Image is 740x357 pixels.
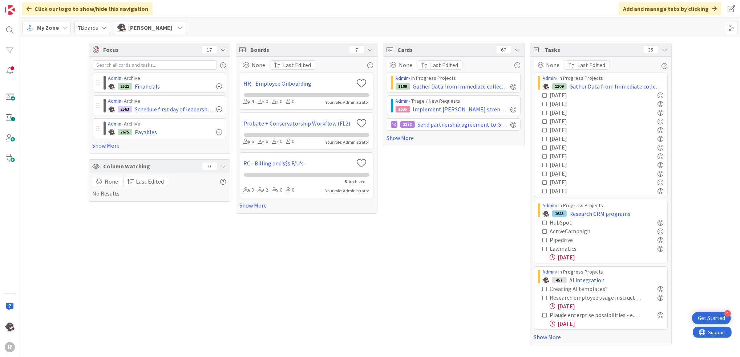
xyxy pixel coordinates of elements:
div: › Archive [108,97,222,105]
div: Click our logo to show/hide this navigation [22,2,153,15]
div: [DATE] [550,108,610,117]
span: Last Edited [283,61,311,69]
span: Boards [251,45,346,54]
div: 457 [552,277,567,283]
div: [DATE] [550,117,610,126]
div: 35 [644,46,658,53]
div: 1109 [552,83,567,90]
div: › Archive [108,120,222,128]
div: Your role: Administrator [326,99,369,106]
a: Admin [108,75,122,81]
div: › In Progress Projects [543,202,664,209]
div: › Archive [108,74,222,82]
div: 2675 [118,129,132,135]
div: › In Progress Projects [396,74,517,82]
div: 1645 [552,210,567,217]
div: 6 [258,138,268,145]
div: 1109 [396,83,410,90]
span: Gather Data from Immediate collections from retainers as far back as we can go [570,82,664,91]
span: [PERSON_NAME] [128,23,172,32]
div: 0 [272,138,283,145]
div: [DATE] [550,253,664,262]
div: › In Progress Projects [543,74,664,82]
a: Admin [396,98,409,104]
a: Probate + Conservatorship Workflow (FL2) [244,119,354,128]
div: 6 [244,138,254,145]
span: 5 [345,179,347,184]
a: Admin [543,75,556,81]
div: ActiveCampaign [550,227,621,235]
button: Last Edited [565,60,610,70]
div: › In Progress Projects [543,268,664,276]
div: 0 [286,98,295,106]
div: 2521 [118,83,132,90]
a: Admin [543,268,556,275]
a: Admin [108,120,122,127]
div: Creating AI templates? [550,284,630,293]
div: 7 [349,46,364,53]
span: Boards [78,23,98,32]
a: Admin [108,98,122,104]
img: Visit kanbanzone.com [5,5,15,15]
div: Pipedrive [550,235,612,244]
div: 0 [272,186,283,194]
a: RC - Billing and $$$ F/U's [244,159,354,168]
div: [DATE] [550,134,610,143]
div: [DATE] [550,169,610,178]
span: Tasks [545,45,640,54]
span: None [252,61,266,69]
span: None [546,61,560,69]
span: Implement [PERSON_NAME] strengths test for employees [413,105,508,114]
img: KN [543,83,549,90]
span: Gather Data from Immediate collections from retainers as far back as we can go [413,82,508,91]
span: Payables [135,128,157,136]
span: None [399,61,413,69]
span: Financials [135,82,160,91]
span: Last Edited [578,61,606,69]
div: 4 [244,98,254,106]
span: My Zone [37,23,59,32]
a: Show More [534,333,668,341]
div: [DATE] [550,319,664,328]
div: R [5,342,15,352]
button: Last Edited [418,60,462,70]
div: [DATE] [550,152,610,160]
div: 4 [724,310,731,317]
div: Your role: Administrator [326,139,369,145]
img: KN [5,322,15,332]
div: [DATE] [550,160,610,169]
div: [DATE] [550,143,610,152]
span: None [105,177,118,186]
img: KN [117,23,126,32]
div: 2 [258,186,268,194]
div: [DATE] [550,91,610,99]
span: Column Watching [104,162,199,171]
div: [DATE] [550,302,664,311]
span: Archived [349,179,366,184]
b: 7 [78,24,81,31]
div: 17 [202,46,217,53]
img: KN [108,106,115,112]
button: Last Edited [124,177,168,186]
a: HR - Employee Onboarding [244,79,354,88]
a: Admin [396,75,409,81]
div: Your role: Administrator [326,188,369,194]
div: 0 [272,98,283,106]
span: Cards [398,45,493,54]
img: KN [543,277,549,283]
img: KN [108,129,115,135]
div: › Triage / New Requests [396,97,517,105]
div: No Results [93,177,226,198]
div: 3 [244,186,254,194]
span: Support [15,1,33,10]
div: 0 [258,98,268,106]
img: KN [543,210,549,217]
div: 2563 [118,106,132,112]
div: 0 [202,163,217,170]
button: Last Edited [271,60,315,70]
div: 1335 [396,106,410,112]
div: [DATE] [550,126,610,134]
div: Open Get Started checklist, remaining modules: 4 [692,312,731,324]
a: Admin [543,202,556,209]
div: [DATE] [550,178,610,186]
